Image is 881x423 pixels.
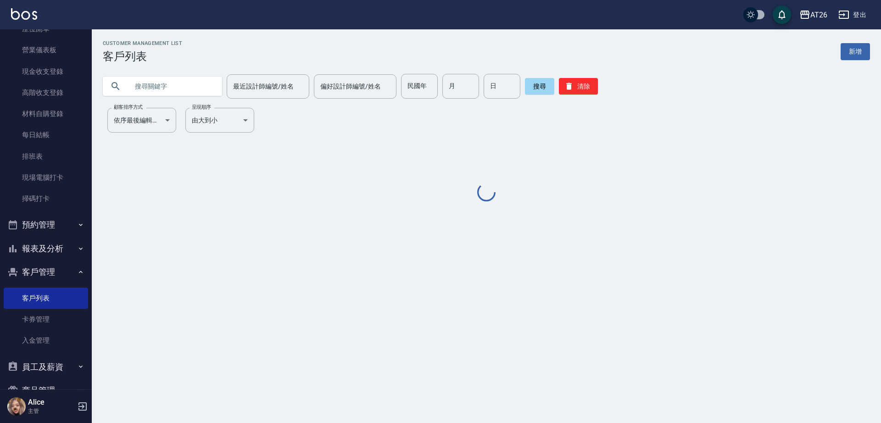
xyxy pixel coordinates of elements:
[773,6,791,24] button: save
[4,103,88,124] a: 材料自購登錄
[4,309,88,330] a: 卡券管理
[103,40,182,46] h2: Customer Management List
[4,237,88,261] button: 報表及分析
[4,213,88,237] button: 預約管理
[835,6,870,23] button: 登出
[7,397,26,416] img: Person
[4,330,88,351] a: 入金管理
[114,104,143,111] label: 顧客排序方式
[4,146,88,167] a: 排班表
[841,43,870,60] a: 新增
[4,260,88,284] button: 客戶管理
[4,61,88,82] a: 現金收支登錄
[4,82,88,103] a: 高階收支登錄
[810,9,827,21] div: AT26
[4,39,88,61] a: 營業儀表板
[28,407,75,415] p: 主管
[525,78,554,95] button: 搜尋
[4,355,88,379] button: 員工及薪資
[4,288,88,309] a: 客戶列表
[128,74,215,99] input: 搜尋關鍵字
[11,8,37,20] img: Logo
[107,108,176,133] div: 依序最後編輯時間
[185,108,254,133] div: 由大到小
[28,398,75,407] h5: Alice
[4,188,88,209] a: 掃碼打卡
[4,167,88,188] a: 現場電腦打卡
[559,78,598,95] button: 清除
[4,18,88,39] a: 座位開單
[192,104,211,111] label: 呈現順序
[4,124,88,145] a: 每日結帳
[796,6,831,24] button: AT26
[4,378,88,402] button: 商品管理
[103,50,182,63] h3: 客戶列表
